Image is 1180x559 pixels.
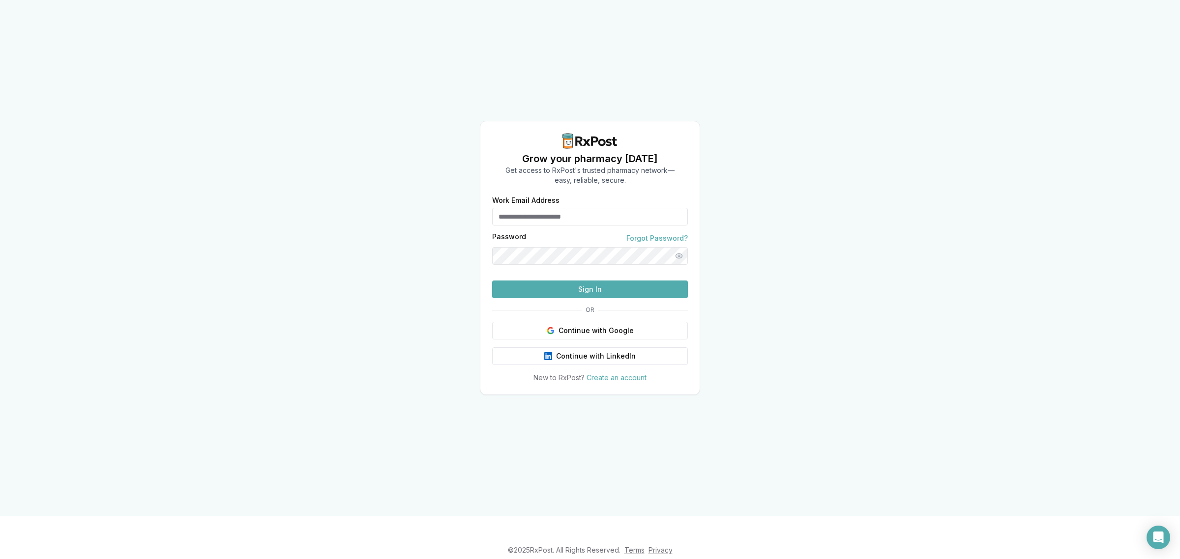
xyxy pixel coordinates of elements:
span: New to RxPost? [533,373,585,382]
img: LinkedIn [544,352,552,360]
a: Create an account [587,373,647,382]
span: OR [582,306,598,314]
h1: Grow your pharmacy [DATE] [505,152,675,166]
button: Continue with LinkedIn [492,347,688,365]
a: Privacy [649,546,673,554]
img: Google [547,327,555,335]
button: Continue with Google [492,322,688,339]
a: Terms [624,546,645,554]
button: Show password [670,247,688,265]
label: Password [492,233,526,243]
a: Forgot Password? [626,233,688,243]
img: RxPost Logo [559,133,621,149]
button: Sign In [492,280,688,298]
p: Get access to RxPost's trusted pharmacy network— easy, reliable, secure. [505,166,675,185]
label: Work Email Address [492,197,688,204]
div: Open Intercom Messenger [1147,526,1170,549]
